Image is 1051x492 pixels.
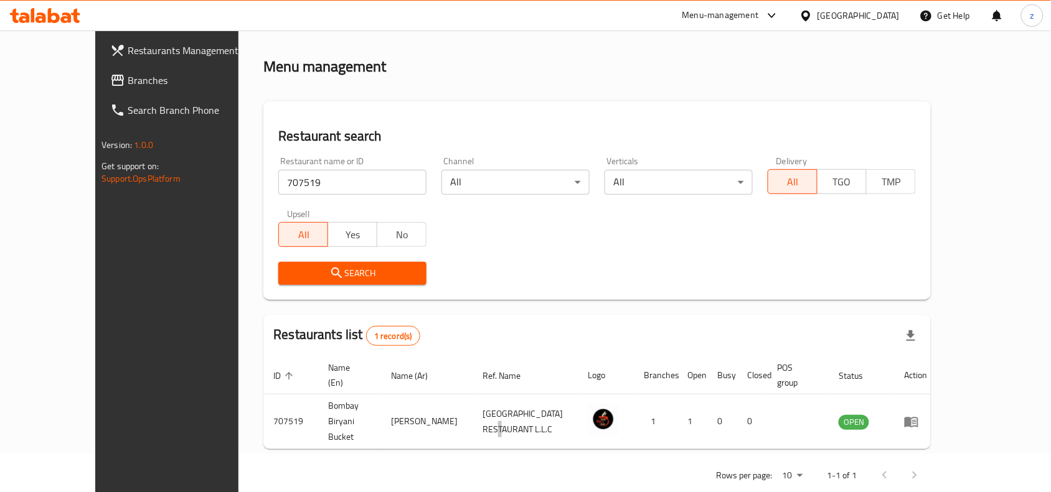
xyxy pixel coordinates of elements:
td: 0 [707,394,737,449]
span: Branches [128,73,261,88]
th: Busy [707,356,737,394]
button: TGO [817,169,867,194]
span: TMP [872,173,911,191]
span: Menu management [318,17,400,32]
span: 1 record(s) [367,330,420,342]
a: Restaurants Management [100,35,271,65]
a: Home [263,17,303,32]
button: Yes [328,222,377,247]
th: Open [677,356,707,394]
div: Menu-management [682,8,759,23]
input: Search for restaurant name or ID.. [278,170,427,195]
button: All [768,169,818,194]
span: All [284,226,323,244]
span: Status [839,368,879,383]
td: [PERSON_NAME] [381,394,473,449]
a: Support.OpsPlatform [101,170,181,187]
div: Rows per page: [778,466,808,485]
button: TMP [866,169,916,194]
span: Restaurants Management [128,43,261,58]
span: TGO [822,173,862,191]
span: Search [288,266,417,281]
span: OPEN [839,415,869,429]
div: Menu [904,414,927,429]
p: Rows per page: [717,468,773,483]
td: Bombay Biryani Bucket [318,394,381,449]
span: 1.0.0 [134,137,153,153]
span: Version: [101,137,132,153]
label: Delivery [776,157,808,165]
td: 1 [677,394,707,449]
button: No [377,222,427,247]
span: Get support on: [101,158,159,174]
h2: Restaurants list [273,325,420,346]
span: Search Branch Phone [128,103,261,118]
p: 1-1 of 1 [827,468,857,483]
span: Yes [333,226,372,244]
span: Name (Ar) [391,368,444,383]
span: Name (En) [328,360,366,390]
div: [GEOGRAPHIC_DATA] [818,9,900,22]
img: Bombay Biryani Bucket [588,404,619,435]
button: All [278,222,328,247]
li: / [308,17,313,32]
div: All [605,170,753,195]
span: ID [273,368,297,383]
div: Export file [896,321,926,351]
th: Closed [737,356,767,394]
span: POS group [777,360,814,390]
th: Logo [578,356,634,394]
span: Ref. Name [483,368,537,383]
td: 1 [634,394,677,449]
label: Upsell [287,210,310,218]
h2: Restaurant search [278,127,916,146]
button: Search [278,262,427,285]
td: [GEOGRAPHIC_DATA] RESTAURANT L.L.C [473,394,578,449]
table: enhanced table [263,356,937,449]
span: All [773,173,813,191]
td: 0 [737,394,767,449]
th: Action [894,356,937,394]
span: No [382,226,422,244]
h2: Menu management [263,57,386,77]
a: Search Branch Phone [100,95,271,125]
a: Branches [100,65,271,95]
div: All [441,170,590,195]
span: z [1030,9,1034,22]
td: 707519 [263,394,318,449]
th: Branches [634,356,677,394]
